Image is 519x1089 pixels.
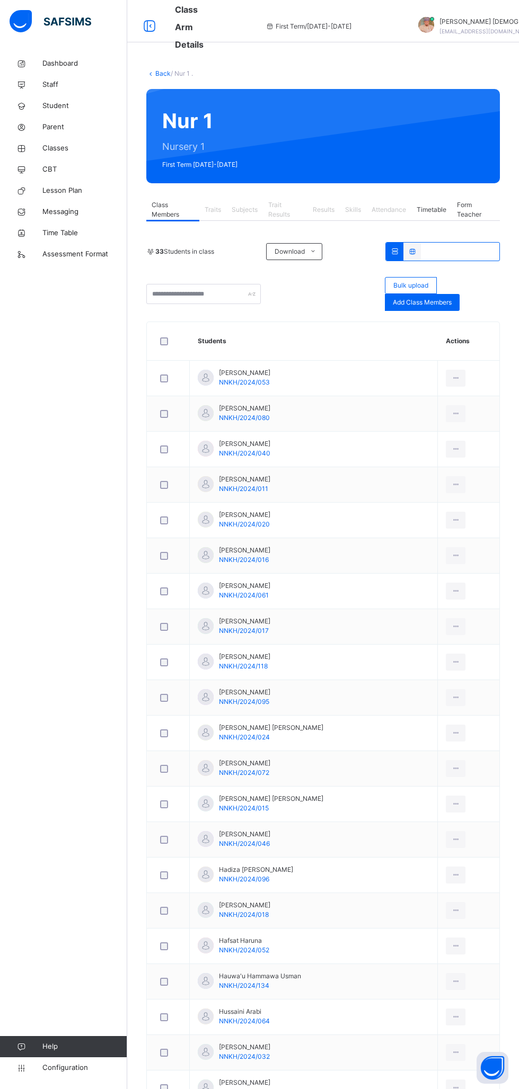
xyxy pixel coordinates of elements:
span: Bulk upload [393,281,428,290]
span: NNKH/2024/080 [219,414,270,422]
span: [PERSON_NAME] [219,617,270,626]
span: [PERSON_NAME] [PERSON_NAME] [219,723,323,733]
span: Class Arm Details [175,4,204,50]
span: NNKH/2024/096 [219,875,269,883]
span: NNKH/2024/017 [219,627,269,635]
span: NNKH/2024/040 [219,449,270,457]
span: [PERSON_NAME] [219,510,270,520]
span: NNKH/2024/064 [219,1017,270,1025]
span: [PERSON_NAME] [219,546,270,555]
span: NNKH/2024/011 [219,485,268,493]
span: [PERSON_NAME] [219,652,270,662]
span: First Term [DATE]-[DATE] [162,160,256,169]
span: NNKH/2024/016 [219,556,269,564]
span: session/term information [265,22,351,31]
span: [PERSON_NAME] [219,475,270,484]
span: Attendance [372,205,406,215]
span: [PERSON_NAME] [219,404,270,413]
span: CBT [42,164,127,175]
span: NNKH/2024/020 [219,520,270,528]
span: Subjects [232,205,258,215]
button: Open asap [477,1052,508,1084]
span: NNKH/2024/018 [219,911,269,918]
a: Back [155,69,171,77]
span: Messaging [42,207,127,217]
span: Student [42,101,127,111]
span: Hadiza [PERSON_NAME] [219,865,293,874]
span: [PERSON_NAME] [219,439,270,449]
span: NNKH/2024/061 [219,591,269,599]
span: [PERSON_NAME] [219,688,270,697]
span: Form Teacher [457,200,495,219]
span: [PERSON_NAME] [219,368,270,378]
span: NNKH/2024/024 [219,733,270,741]
span: Dashboard [42,58,127,69]
span: NNKH/2024/052 [219,946,269,954]
span: Assessment Format [42,249,127,260]
span: Hussaini Arabi [219,1007,270,1016]
img: safsims [10,10,91,32]
th: Students [190,322,438,361]
th: Actions [438,322,499,361]
span: NNKH/2024/046 [219,840,270,847]
span: Results [313,205,335,215]
span: Hauwa'u Hammawa Usman [219,971,301,981]
span: Skills [345,205,361,215]
span: Class Members [152,200,194,219]
span: Classes [42,143,127,154]
span: Students in class [155,247,214,256]
span: [PERSON_NAME] [219,581,270,591]
span: NNKH/2024/118 [219,662,268,670]
span: [PERSON_NAME] [219,1078,270,1087]
span: Trait Results [268,200,302,219]
span: [PERSON_NAME] [219,829,270,839]
span: Lesson Plan [42,185,127,196]
span: NNKH/2024/072 [219,769,269,776]
span: Add Class Members [393,298,452,307]
span: Parent [42,122,127,132]
span: / Nur 1 . [171,69,193,77]
span: NNKH/2024/032 [219,1052,270,1060]
span: NNKH/2024/095 [219,698,269,706]
span: [PERSON_NAME] [PERSON_NAME] [219,794,323,804]
span: Traits [205,205,221,215]
span: Staff [42,79,127,90]
b: 33 [155,247,164,255]
span: Time Table [42,228,127,238]
span: Download [275,247,305,256]
span: [PERSON_NAME] [219,900,270,910]
span: Help [42,1041,127,1052]
span: Hafsat Haruna [219,936,269,945]
span: [PERSON_NAME] [219,1042,270,1052]
span: NNKH/2024/134 [219,981,269,989]
span: NNKH/2024/053 [219,378,270,386]
span: Configuration [42,1063,127,1073]
span: Timetable [417,205,446,215]
span: NNKH/2024/015 [219,804,269,812]
span: [PERSON_NAME] [219,758,270,768]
